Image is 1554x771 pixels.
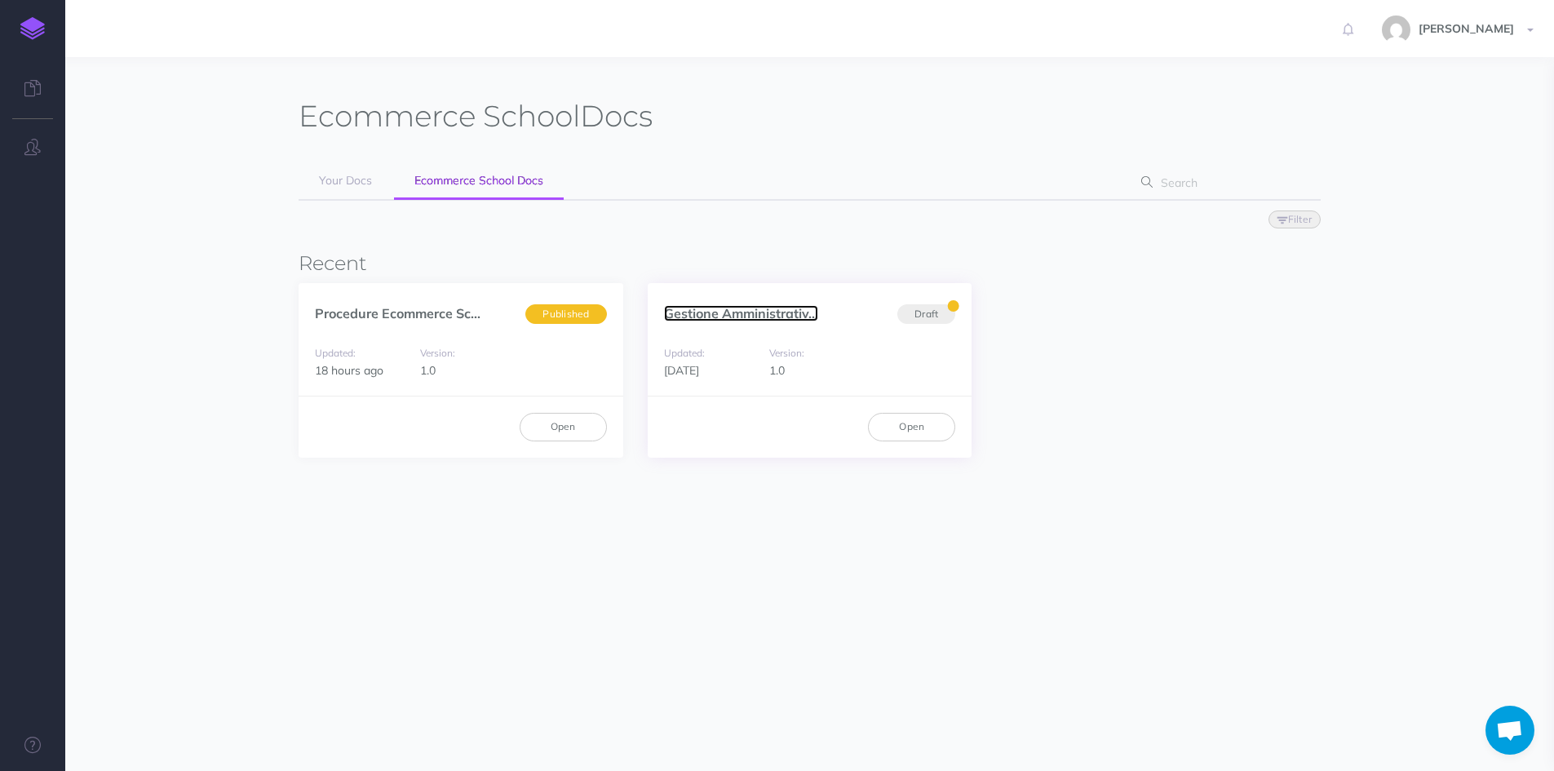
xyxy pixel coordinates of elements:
[868,413,955,441] a: Open
[664,305,818,321] a: Gestione Amministrativ...
[394,163,564,200] a: Ecommerce School Docs
[315,347,356,359] small: Updated:
[1156,168,1295,197] input: Search
[299,98,580,134] span: Ecommerce School
[664,363,699,378] span: [DATE]
[420,363,436,378] span: 1.0
[315,305,480,321] a: Procedure Ecommerce Sc...
[315,363,383,378] span: 18 hours ago
[769,363,785,378] span: 1.0
[769,347,804,359] small: Version:
[299,98,653,135] h1: Docs
[299,163,392,199] a: Your Docs
[664,347,705,359] small: Updated:
[299,253,1321,274] h3: Recent
[1268,210,1321,228] button: Filter
[1485,706,1534,755] div: Aprire la chat
[1382,16,1410,44] img: 773ddf364f97774a49de44848d81cdba.jpg
[319,173,372,188] span: Your Docs
[420,347,455,359] small: Version:
[414,173,543,188] span: Ecommerce School Docs
[520,413,607,441] a: Open
[1410,21,1522,36] span: [PERSON_NAME]
[20,17,45,40] img: logo-mark.svg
